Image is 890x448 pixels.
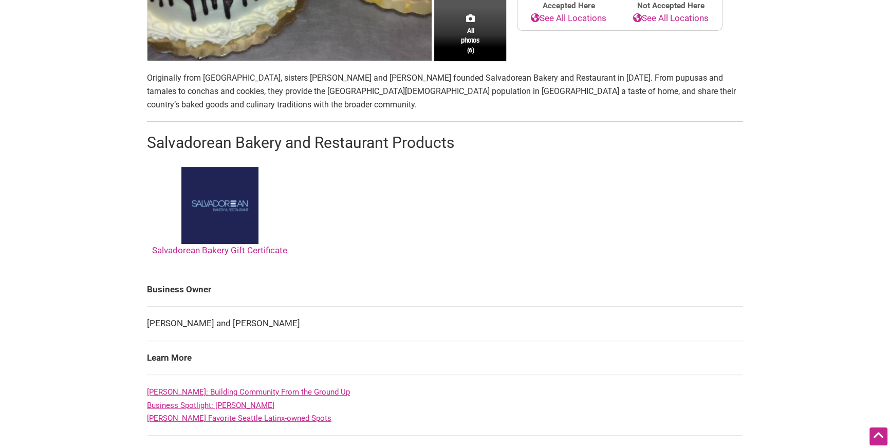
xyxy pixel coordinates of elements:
td: Business Owner [147,273,743,307]
a: Salvadorean Bakery Gift Certificate [152,167,287,255]
a: See All Locations [517,12,620,25]
td: Learn More [147,341,743,375]
td: [PERSON_NAME] and [PERSON_NAME] [147,307,743,341]
p: Originally from [GEOGRAPHIC_DATA], sisters [PERSON_NAME] and [PERSON_NAME] founded Salvadorean Ba... [147,71,743,111]
a: [PERSON_NAME]: Building Community From the Ground Up [147,387,350,397]
span: All photos (6) [461,26,479,55]
a: [PERSON_NAME] Favorite Seattle Latinx-owned Spots [147,414,331,423]
div: Scroll Back to Top [869,427,887,445]
a: See All Locations [620,12,722,25]
a: Business Spotlight: [PERSON_NAME] [147,401,274,410]
h2: Salvadorean Bakery and Restaurant Products [147,132,743,154]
